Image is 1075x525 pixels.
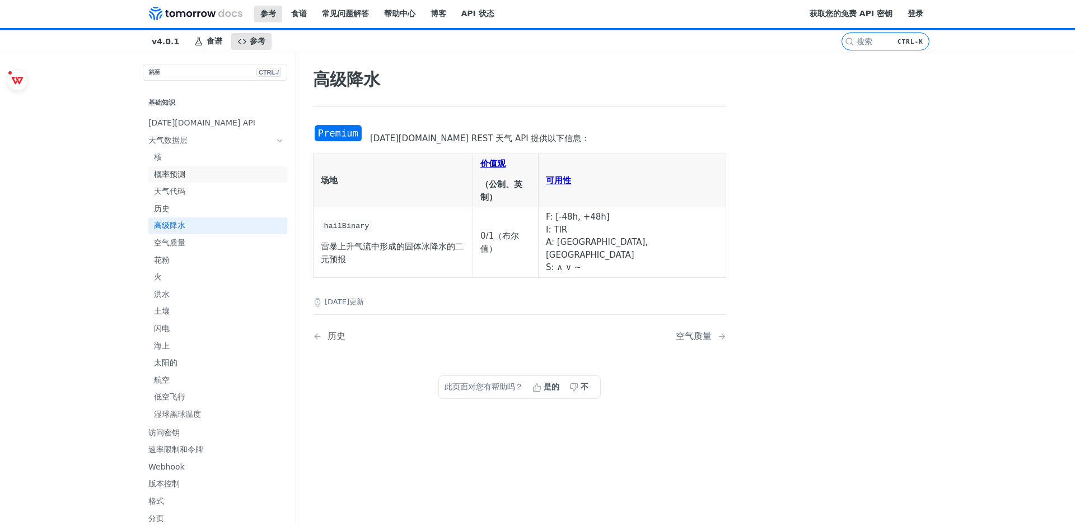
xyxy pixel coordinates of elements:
font: 登录 [908,9,923,18]
font: v4.0.1 [152,37,179,46]
font: 分页 [148,514,164,523]
font: 常见问题解答 [322,9,369,18]
font: 是的 [544,382,559,391]
font: 核 [154,152,162,161]
a: 下一页：空气质量 [676,331,726,341]
font: F: [-48h, +48h] [546,212,610,222]
a: 历史 [148,201,287,217]
font: 低空飞行 [154,392,185,401]
a: 博客 [424,6,452,22]
font: 跳至 [149,69,160,75]
font: API 状态 [461,9,494,18]
font: 参考 [250,36,265,45]
font: A: [GEOGRAPHIC_DATA], [GEOGRAPHIC_DATA] [546,237,648,260]
button: 隐藏天气数据层的子页面 [275,136,284,145]
font: 食谱 [207,36,222,45]
font: 食谱 [291,9,307,18]
a: Webhook [143,459,287,476]
button: 不 [565,379,595,396]
font: 历史 [328,331,345,341]
a: API 状态 [455,6,501,22]
font: 获取您的免费 API 密钥 [810,9,892,18]
img: Tomorrow.io 天气 API 文档 [149,7,242,20]
a: 低空飞行 [148,389,287,406]
nav: 主要导航 [134,30,842,53]
a: 参考 [231,33,272,50]
font: 历史 [154,204,170,213]
font: Webhook [148,462,185,471]
font: 空气质量 [154,238,185,247]
font: 速率限制和令牌 [148,445,203,454]
font: 不 [581,382,588,391]
font: I: TIR [546,225,567,235]
font: 海上 [154,341,170,350]
font: CTRL-/ [259,69,279,76]
a: 速率限制和令牌 [143,442,287,458]
a: 帮助中心 [378,6,422,22]
font: 此页面对您有帮助吗？ [445,382,523,391]
a: 空气质量 [148,235,287,252]
font: 土壤 [154,306,170,315]
font: 天气代码 [154,187,185,196]
a: 可用性 [546,175,571,185]
font: [DATE] [325,298,349,306]
input: CTRL-K [857,37,954,46]
a: 格式 [143,493,287,510]
font: 空气质量 [676,331,712,341]
a: 常见问题解答 [316,6,375,22]
a: 土壤 [148,303,287,320]
a: 食谱 [188,33,228,50]
a: 闪电 [148,320,287,337]
font: 高级降水 [154,221,185,230]
a: 版本控制 [143,476,287,493]
font: 博客 [431,9,446,18]
font: 洪水 [154,290,170,299]
a: 获取您的免费 API 密钥 [803,6,899,22]
font: 访问密钥 [148,428,180,437]
a: 航空 [148,372,287,389]
font: 场地 [321,175,338,185]
button: 跳至CTRL-/ [143,64,287,81]
a: 湿球黑球温度 [148,406,287,423]
a: 火 [148,269,287,286]
font: 概率预测 [154,170,185,179]
font: 雷暴上升气流中形成的固体冰降水的二元预报 [321,241,464,264]
a: 概率预测 [148,166,287,183]
font: 太阳的 [154,358,177,367]
a: 太阳的 [148,355,287,371]
font: 帮助中心 [384,9,415,18]
a: 天气数据层隐藏天气数据层的子页面 [143,132,287,149]
svg: 搜索 [845,37,854,46]
a: 天气代码 [148,183,287,200]
font: [DATE][DOMAIN_NAME] API [148,118,255,127]
kbd: CTRL-K [895,36,926,47]
font: [DATE][DOMAIN_NAME] REST 天气 API 提供以下信息： [370,133,590,143]
a: 价值观 [480,159,506,169]
a: 高级降水 [148,217,287,234]
nav: 分页控件 [313,319,726,352]
font: 高级降水 [313,69,380,89]
a: 登录 [901,6,929,22]
font: 航空 [154,375,170,384]
button: 是的 [529,379,565,396]
a: 洪水 [148,286,287,303]
font: 火 [154,272,162,281]
a: 核 [148,149,287,166]
font: 湿球黑球温度 [154,410,201,419]
a: 海上 [148,338,287,355]
font: 闪电 [154,324,170,333]
a: 花粉 [148,252,287,269]
a: 上一页：历史 [313,331,490,341]
font: 格式 [148,496,164,505]
font: 天气数据层 [148,136,188,145]
font: 参考 [260,9,276,18]
a: 参考 [254,6,282,22]
font: 更新 [349,298,364,306]
a: [DATE][DOMAIN_NAME] API [143,115,287,132]
span: hailBinary [324,222,369,230]
font: 基础知识 [148,99,175,106]
a: 访问密钥 [143,425,287,442]
a: 食谱 [285,6,313,22]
